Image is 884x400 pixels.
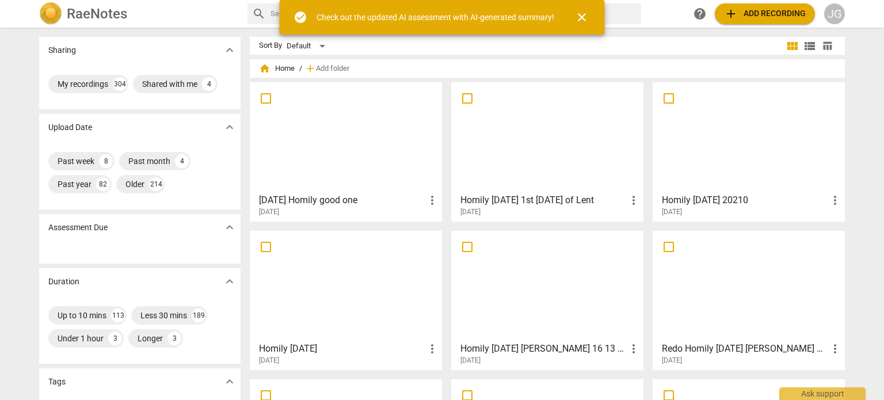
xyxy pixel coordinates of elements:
span: Home [259,63,295,74]
div: 8 [99,154,113,168]
a: Homily [DATE][DATE] [254,235,438,365]
a: Homily [DATE] 1st [DATE] of Lent[DATE] [455,86,639,216]
div: Under 1 hour [58,333,104,344]
span: more_vert [828,193,842,207]
span: [DATE] [662,207,682,217]
button: Close [568,3,596,31]
span: close [575,10,589,24]
span: expand_more [223,375,237,388]
div: Shared with me [142,78,197,90]
div: Ask support [779,387,866,400]
span: view_list [803,39,817,53]
span: [DATE] [460,356,481,365]
h3: March 8 2009 Homily good one [259,193,425,207]
button: Show more [221,373,238,390]
div: 4 [175,154,189,168]
h2: RaeNotes [67,6,127,22]
a: LogoRaeNotes [39,2,238,25]
span: more_vert [627,342,641,356]
span: expand_more [223,220,237,234]
div: Check out the updated AI assessment with AI-generated summary! [317,12,554,24]
span: add [304,63,316,74]
span: [DATE] [259,356,279,365]
div: 214 [149,177,163,191]
span: [DATE] [259,207,279,217]
span: Add folder [316,64,349,73]
h3: Redo Homily August 21 2005 Matthew 16 13 thru 20 incomplete [662,342,828,356]
div: 3 [167,332,181,345]
span: [DATE] [662,356,682,365]
div: 189 [192,308,205,322]
div: Past year [58,178,92,190]
button: List view [801,37,818,55]
img: Logo [39,2,62,25]
a: Help [689,3,710,24]
a: Homily [DATE] [PERSON_NAME] 16 13 thru 20[DATE] [455,235,639,365]
span: expand_more [223,275,237,288]
button: Show more [221,273,238,290]
p: Sharing [48,44,76,56]
span: add [724,7,738,21]
button: Show more [221,119,238,136]
span: table_chart [822,40,833,51]
span: [DATE] [460,207,481,217]
span: search [252,7,266,21]
span: Add recording [724,7,806,21]
button: Tile view [784,37,801,55]
div: Less 30 mins [140,310,187,321]
div: 304 [113,77,127,91]
a: Redo Homily [DATE] [PERSON_NAME] 16 13 thru 20 incomplete[DATE] [657,235,841,365]
div: Past week [58,155,94,167]
p: Tags [48,376,66,388]
div: 4 [202,77,216,91]
h3: Homily Aug 22 2010 [259,342,425,356]
div: My recordings [58,78,108,90]
button: Table view [818,37,836,55]
span: expand_more [223,43,237,57]
span: / [299,64,302,73]
a: [DATE] Homily good one[DATE] [254,86,438,216]
h3: Homily October 17 20210 [662,193,828,207]
button: Show more [221,41,238,59]
a: Homily [DATE] 20210[DATE] [657,86,841,216]
span: help [693,7,707,21]
div: Default [287,37,329,55]
button: Show more [221,219,238,236]
div: Up to 10 mins [58,310,106,321]
h3: Homily AUgust 21 2005 Matthew 16 13 thru 20 [460,342,627,356]
span: more_vert [627,193,641,207]
div: Older [125,178,144,190]
span: more_vert [425,342,439,356]
p: Assessment Due [48,222,108,234]
div: 3 [108,332,122,345]
span: more_vert [828,342,842,356]
span: check_circle [294,10,307,24]
div: Longer [138,333,163,344]
span: expand_more [223,120,237,134]
span: more_vert [425,193,439,207]
p: Duration [48,276,79,288]
span: view_module [786,39,799,53]
input: Search [270,5,637,23]
div: Past month [128,155,170,167]
div: Sort By [259,41,282,50]
button: Upload [715,3,815,24]
p: Upload Date [48,121,92,134]
div: 113 [111,308,125,322]
h3: Homily March 1 2009 1st Sunday of Lent [460,193,627,207]
span: home [259,63,270,74]
button: JG [824,3,845,24]
div: 82 [96,177,110,191]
